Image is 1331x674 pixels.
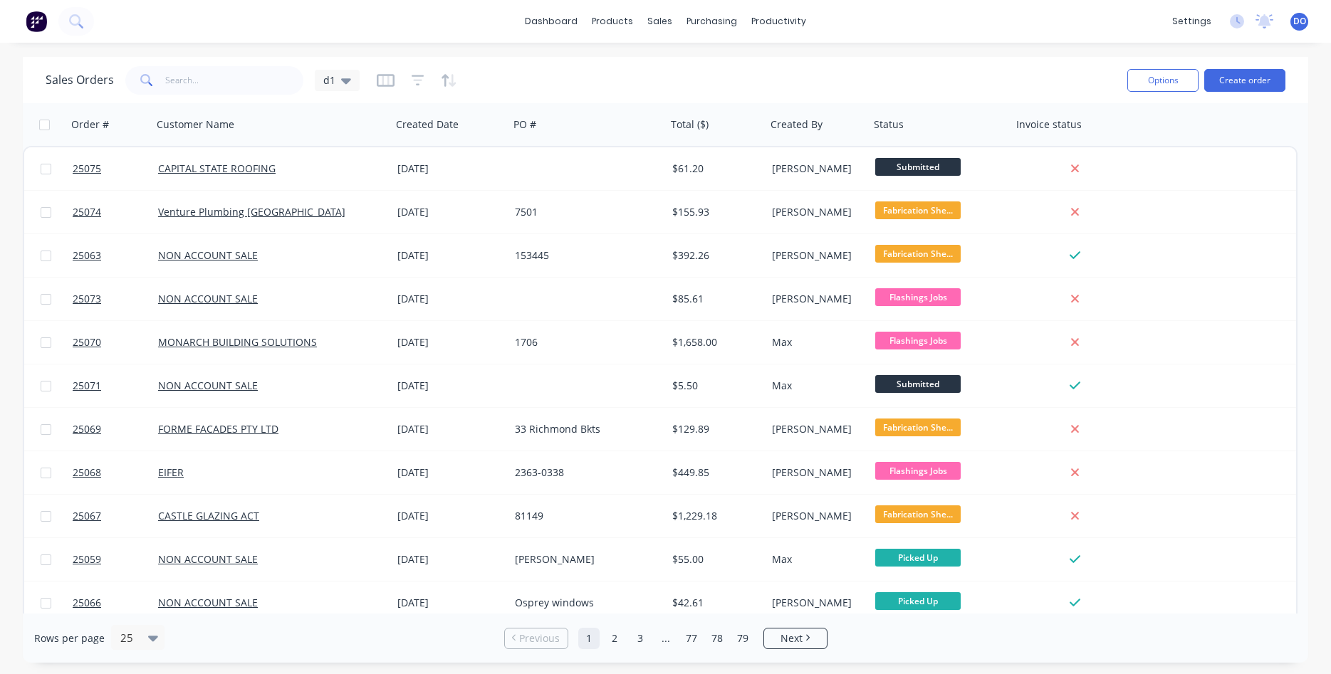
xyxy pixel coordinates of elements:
[158,205,345,218] a: Venture Plumbing [GEOGRAPHIC_DATA]
[397,335,503,349] div: [DATE]
[157,117,234,132] div: Customer Name
[772,205,860,219] div: [PERSON_NAME]
[73,278,158,320] a: 25073
[158,292,258,305] a: NON ACCOUNT SALE
[874,117,904,132] div: Status
[158,509,259,522] a: CASTLE GLAZING ACT
[1165,11,1218,32] div: settings
[158,162,276,175] a: CAPITAL STATE ROOFING
[875,549,961,567] span: Picked Up
[397,552,503,567] div: [DATE]
[397,205,503,219] div: [DATE]
[396,117,459,132] div: Created Date
[679,11,744,32] div: purchasing
[515,422,654,436] div: 33 Richmond Bkts
[655,628,677,649] a: Jump forward
[158,596,258,609] a: NON ACCOUNT SALE
[672,205,756,219] div: $155.93
[672,292,756,306] div: $85.61
[158,335,317,349] a: MONARCH BUILDING SOLUTIONS
[165,66,304,95] input: Search...
[73,451,158,494] a: 25068
[73,364,158,407] a: 25071
[73,379,101,393] span: 25071
[681,628,702,649] a: Page 77
[772,509,860,523] div: [PERSON_NAME]
[519,631,560,646] span: Previous
[772,422,860,436] div: [PERSON_NAME]
[706,628,728,649] a: Page 78
[158,552,258,566] a: NON ACCOUNT SALE
[515,596,654,610] div: Osprey windows
[73,162,101,176] span: 25075
[397,162,503,176] div: [DATE]
[73,321,158,364] a: 25070
[578,628,600,649] a: Page 1 is your current page
[73,335,101,349] span: 25070
[397,422,503,436] div: [DATE]
[515,335,654,349] div: 1706
[875,505,961,523] span: Fabrication She...
[772,379,860,393] div: Max
[672,162,756,176] div: $61.20
[71,117,109,132] div: Order #
[499,628,833,649] ul: Pagination
[397,596,503,610] div: [DATE]
[604,628,625,649] a: Page 2
[672,552,756,567] div: $55.00
[73,581,158,624] a: 25066
[397,465,503,480] div: [DATE]
[772,552,860,567] div: Max
[73,509,101,523] span: 25067
[46,73,114,87] h1: Sales Orders
[158,379,258,392] a: NON ACCOUNT SALE
[73,205,101,219] span: 25074
[875,201,961,219] span: Fabrication She...
[1016,117,1082,132] div: Invoice status
[1204,69,1285,92] button: Create order
[875,375,961,393] span: Submitted
[732,628,753,649] a: Page 79
[513,117,536,132] div: PO #
[323,73,335,88] span: d1
[518,11,585,32] a: dashboard
[158,465,184,479] a: EIFER
[672,248,756,263] div: $392.26
[744,11,813,32] div: productivity
[875,158,961,176] span: Submitted
[397,379,503,393] div: [DATE]
[672,465,756,480] div: $449.85
[1293,15,1306,28] span: DO
[505,631,568,646] a: Previous page
[771,117,823,132] div: Created By
[73,465,101,480] span: 25068
[73,147,158,190] a: 25075
[875,418,961,436] span: Fabrication She...
[515,509,654,523] div: 81149
[875,332,961,349] span: Flashings Jobs
[515,248,654,263] div: 153445
[73,292,101,306] span: 25073
[672,335,756,349] div: $1,658.00
[781,631,803,646] span: Next
[34,631,105,646] span: Rows per page
[672,422,756,436] div: $129.89
[158,422,278,436] a: FORME FACADES PTY LTD
[73,408,158,451] a: 25069
[73,248,101,263] span: 25063
[515,552,654,567] div: [PERSON_NAME]
[73,538,158,581] a: 25059
[671,117,709,132] div: Total ($)
[515,205,654,219] div: 7501
[73,596,101,610] span: 25066
[875,288,961,306] span: Flashings Jobs
[764,631,827,646] a: Next page
[772,596,860,610] div: [PERSON_NAME]
[772,292,860,306] div: [PERSON_NAME]
[73,495,158,537] a: 25067
[73,191,158,233] a: 25074
[875,462,961,480] span: Flashings Jobs
[73,234,158,277] a: 25063
[73,422,101,436] span: 25069
[630,628,651,649] a: Page 3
